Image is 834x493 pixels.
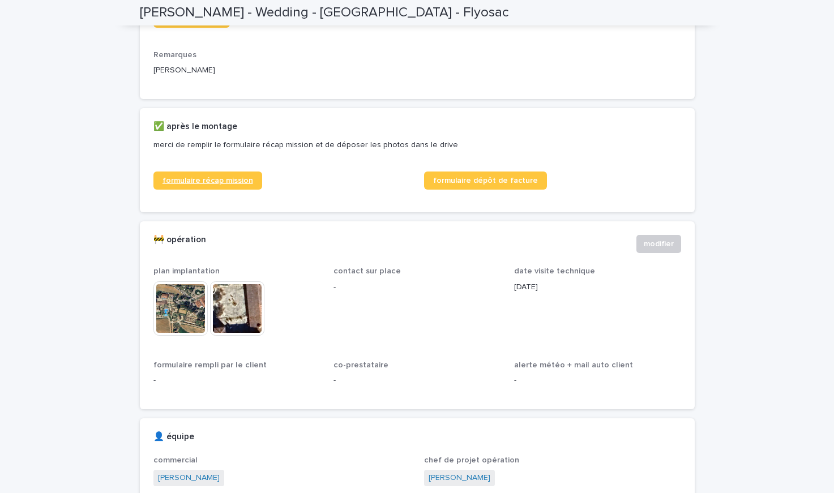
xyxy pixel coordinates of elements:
span: plan implantation [153,267,220,275]
p: [PERSON_NAME] [153,65,681,76]
span: modifier [644,238,674,250]
a: formulaire dépôt de facture [424,172,547,190]
button: modifier [636,235,681,253]
a: formulaire récap mission [153,172,262,190]
span: Remarques [153,51,196,59]
h2: ✅ après le montage [153,122,237,132]
p: merci de remplir le formulaire récap mission et de déposer les photos dans le drive [153,140,677,150]
h2: 🚧 opération [153,235,206,245]
span: formulaire dépôt de facture [433,177,538,185]
h2: 👤 équipe [153,432,194,442]
span: co-prestataire [333,361,388,369]
h2: [PERSON_NAME] - Wedding - [GEOGRAPHIC_DATA] - Flyosac [140,5,509,21]
p: - [514,375,681,387]
p: - [333,281,501,293]
span: commercial [153,456,198,464]
p: - [333,375,501,387]
a: [PERSON_NAME] [429,472,490,484]
p: - [153,375,320,387]
a: [PERSON_NAME] [158,472,220,484]
span: date visite technique [514,267,595,275]
span: chef de projet opération [424,456,519,464]
span: formulaire récap mission [162,177,253,185]
span: contact sur place [333,267,401,275]
p: [DATE] [514,281,681,293]
span: formulaire rempli par le client [153,361,267,369]
span: alerte météo + mail auto client [514,361,633,369]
